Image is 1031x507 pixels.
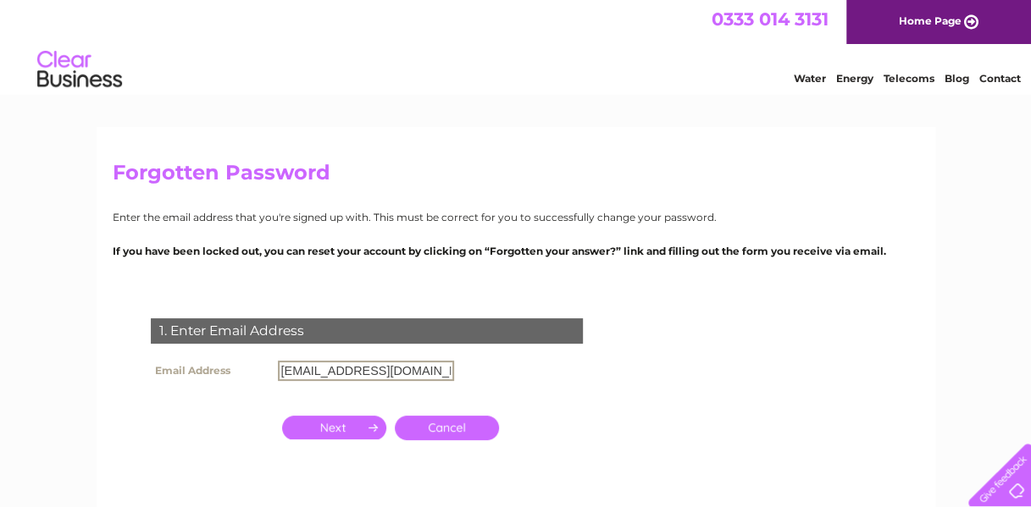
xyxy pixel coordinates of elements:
[151,318,583,344] div: 1. Enter Email Address
[147,356,274,385] th: Email Address
[945,72,969,85] a: Blog
[884,72,934,85] a: Telecoms
[113,209,919,225] p: Enter the email address that you're signed up with. This must be correct for you to successfully ...
[979,72,1021,85] a: Contact
[395,416,499,440] a: Cancel
[794,72,826,85] a: Water
[113,161,919,193] h2: Forgotten Password
[113,243,919,259] p: If you have been locked out, you can reset your account by clicking on “Forgotten your answer?” l...
[36,44,123,96] img: logo.png
[116,9,917,82] div: Clear Business is a trading name of Verastar Limited (registered in [GEOGRAPHIC_DATA] No. 3667643...
[836,72,873,85] a: Energy
[712,8,829,30] a: 0333 014 3131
